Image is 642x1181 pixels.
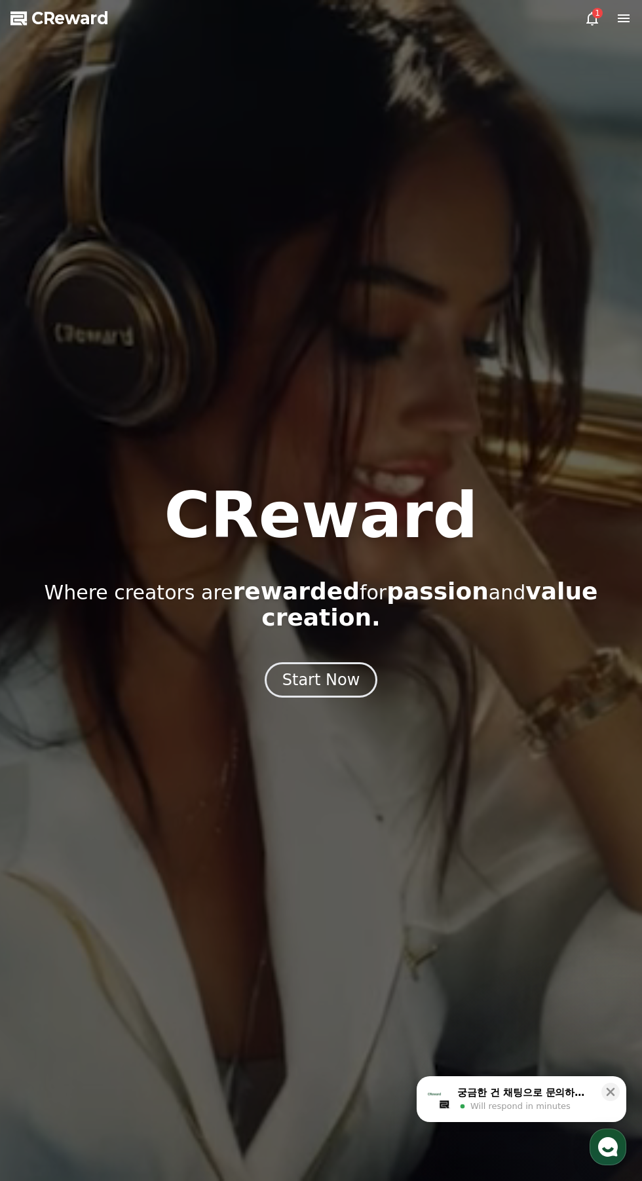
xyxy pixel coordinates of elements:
a: Settings [169,415,252,448]
button: Start Now [265,662,378,698]
span: Home [33,435,56,445]
div: Start Now [282,669,360,690]
span: rewarded [233,578,360,605]
a: 1 [584,10,600,26]
span: value creation. [261,578,597,631]
span: CReward [31,8,109,29]
span: passion [387,578,489,605]
div: 1 [592,8,603,18]
a: CReward [10,8,109,29]
h1: CReward [164,484,478,547]
a: Start Now [265,675,378,688]
a: Messages [86,415,169,448]
span: Messages [109,436,147,446]
a: Home [4,415,86,448]
span: Settings [194,435,226,445]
